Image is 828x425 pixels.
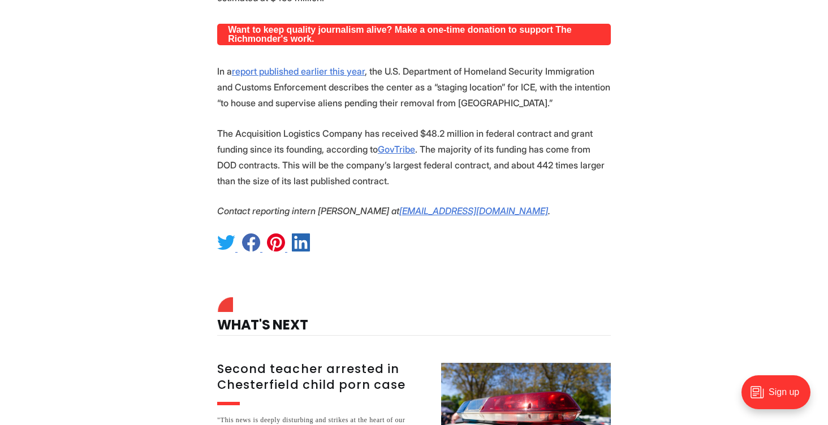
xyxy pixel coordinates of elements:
[378,144,415,155] a: GovTribe
[399,205,548,216] a: [EMAIL_ADDRESS][DOMAIN_NAME]
[217,205,399,216] em: Contact reporting intern [PERSON_NAME] at
[217,300,611,336] h4: What's Next
[217,125,611,189] p: The Acquisition Logistics Company has received $48.2 million in federal contract and grant fundin...
[232,66,365,77] a: report published earlier this year
[548,205,550,216] em: .
[217,361,428,393] h3: Second teacher arrested in Chesterfield child porn case
[217,24,611,45] a: Want to keep quality journalism alive? Make a one-time donation to support The Richmonder's work.
[732,370,828,425] iframe: portal-trigger
[217,63,611,111] p: In a , the U.S. Department of Homeland Security Immigration and Customs Enforcement describes the...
